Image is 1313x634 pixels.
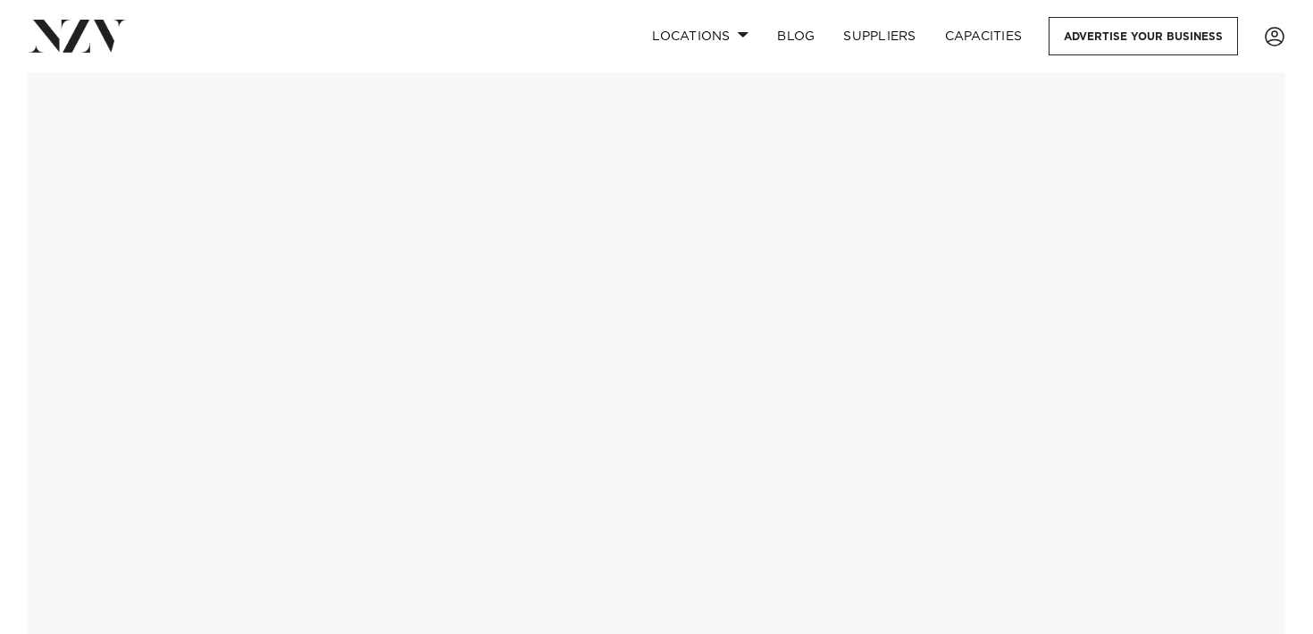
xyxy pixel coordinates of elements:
[638,17,763,55] a: Locations
[829,17,930,55] a: SUPPLIERS
[29,20,126,52] img: nzv-logo.png
[763,17,829,55] a: BLOG
[931,17,1037,55] a: Capacities
[1049,17,1238,55] a: Advertise your business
